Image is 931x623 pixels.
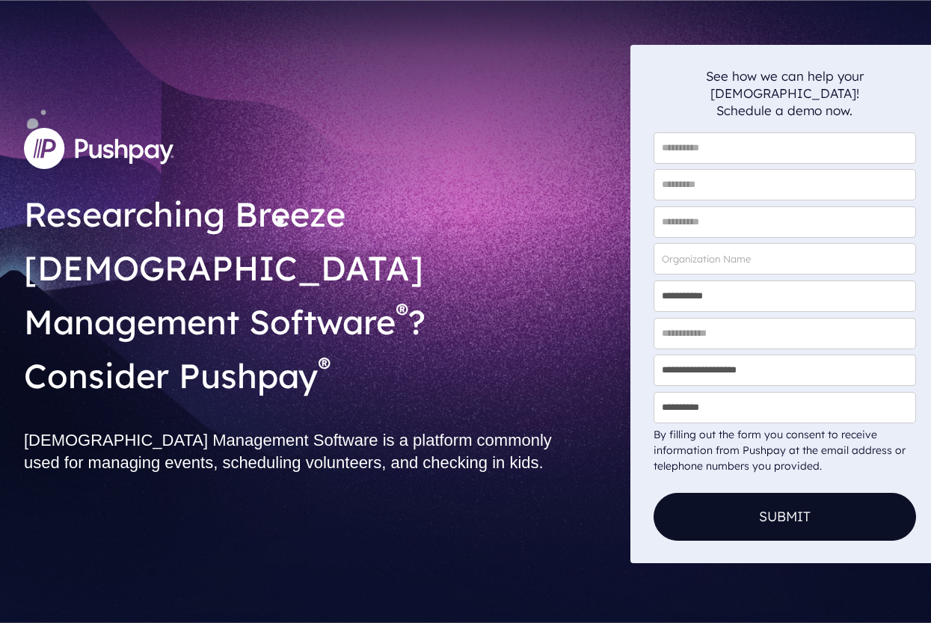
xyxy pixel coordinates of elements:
[654,243,916,274] input: Organization Name
[654,427,916,474] div: By filling out the form you consent to receive information from Pushpay at the email address or t...
[396,296,408,328] sup: ®
[654,67,916,119] p: See how we can help your [DEMOGRAPHIC_DATA]! Schedule a demo now.
[654,493,916,541] button: Submit
[24,175,618,406] h1: Researching Breeze [DEMOGRAPHIC_DATA] Management Software ? Consider Pushpay
[24,417,618,486] h2: [DEMOGRAPHIC_DATA] Management Software is a platform commonly used for managing events, schedulin...
[318,350,331,381] sup: ®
